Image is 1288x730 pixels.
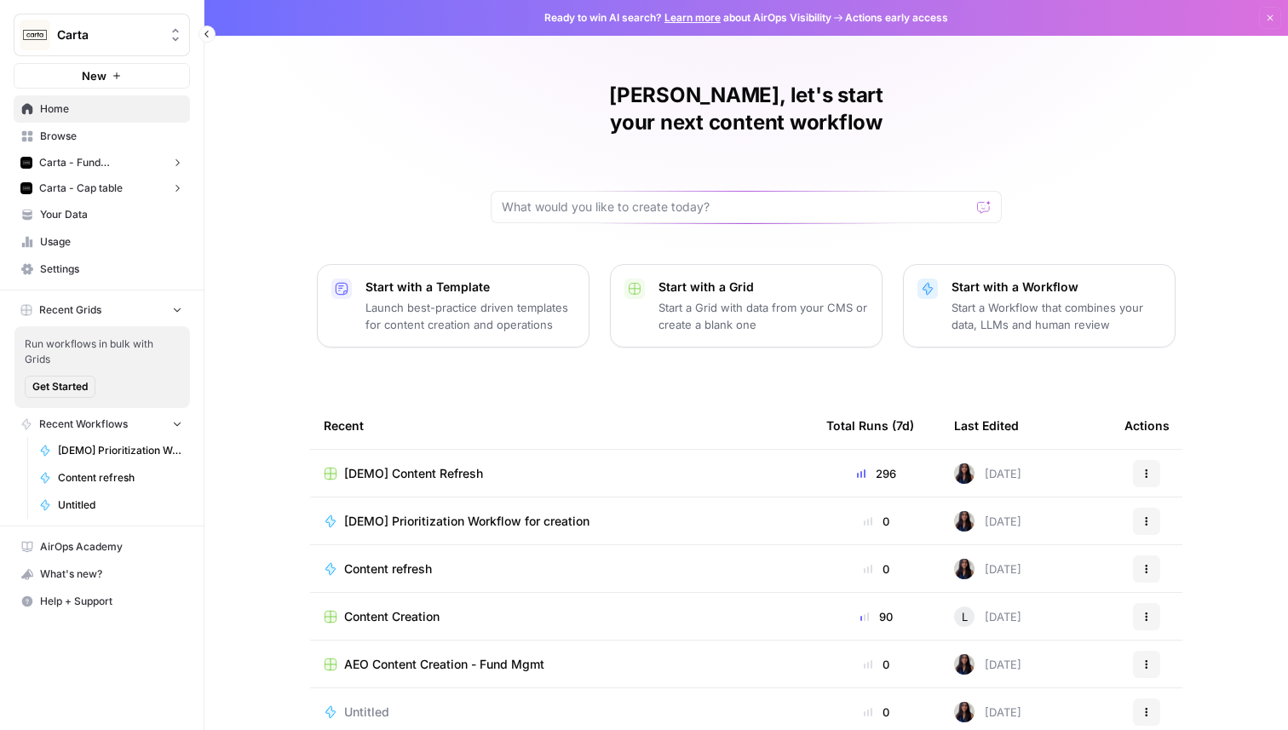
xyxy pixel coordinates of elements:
div: Recent [324,402,799,449]
button: What's new? [14,560,190,588]
div: [DATE] [954,559,1021,579]
span: Carta - Fund Administration [39,155,164,170]
span: Settings [40,262,182,277]
a: [DEMO] Prioritization Workflow for creation [324,513,799,530]
span: Content Creation [344,608,440,625]
button: Recent Grids [14,297,190,323]
button: Carta - Fund Administration [14,150,190,175]
a: Learn more [664,11,721,24]
a: [DEMO] Content Refresh [324,465,799,482]
a: Browse [14,123,190,150]
p: Start a Workflow that combines your data, LLMs and human review [952,299,1161,333]
span: Browse [40,129,182,144]
a: Settings [14,256,190,283]
a: Content Creation [324,608,799,625]
span: [DEMO] Prioritization Workflow for creation [58,443,182,458]
button: Recent Workflows [14,411,190,437]
div: 0 [826,656,927,673]
span: Carta [57,26,160,43]
div: 90 [826,608,927,625]
button: New [14,63,190,89]
span: Untitled [344,704,389,721]
span: Usage [40,234,182,250]
img: c35yeiwf0qjehltklbh57st2xhbo [20,182,32,194]
p: Start with a Workflow [952,279,1161,296]
p: Start a Grid with data from your CMS or create a blank one [658,299,868,333]
img: Carta Logo [20,20,50,50]
img: c35yeiwf0qjehltklbh57st2xhbo [20,157,32,169]
span: AEO Content Creation - Fund Mgmt [344,656,544,673]
img: rox323kbkgutb4wcij4krxobkpon [954,511,975,532]
a: Content refresh [32,464,190,491]
button: Workspace: Carta [14,14,190,56]
div: [DATE] [954,654,1021,675]
span: Help + Support [40,594,182,609]
div: Actions [1124,402,1170,449]
div: Last Edited [954,402,1019,449]
span: [DEMO] Prioritization Workflow for creation [344,513,589,530]
span: Your Data [40,207,182,222]
span: [DEMO] Content Refresh [344,465,483,482]
button: Start with a TemplateLaunch best-practice driven templates for content creation and operations [317,264,589,348]
div: Total Runs (7d) [826,402,914,449]
p: Start with a Template [365,279,575,296]
p: Launch best-practice driven templates for content creation and operations [365,299,575,333]
a: Usage [14,228,190,256]
a: Untitled [32,491,190,519]
a: AEO Content Creation - Fund Mgmt [324,656,799,673]
span: Carta - Cap table [39,181,123,196]
span: Get Started [32,379,88,394]
a: Home [14,95,190,123]
input: What would you like to create today? [502,198,970,216]
button: Start with a WorkflowStart a Workflow that combines your data, LLMs and human review [903,264,1176,348]
div: What's new? [14,561,189,587]
span: Home [40,101,182,117]
div: [DATE] [954,702,1021,722]
p: Start with a Grid [658,279,868,296]
button: Carta - Cap table [14,175,190,201]
span: Recent Workflows [39,417,128,432]
span: Recent Grids [39,302,101,318]
img: rox323kbkgutb4wcij4krxobkpon [954,654,975,675]
h1: [PERSON_NAME], let's start your next content workflow [491,82,1002,136]
span: L [962,608,968,625]
span: Untitled [58,497,182,513]
span: AirOps Academy [40,539,182,555]
div: [DATE] [954,606,1021,627]
button: Start with a GridStart a Grid with data from your CMS or create a blank one [610,264,883,348]
a: Your Data [14,201,190,228]
a: Content refresh [324,560,799,578]
span: New [82,67,106,84]
span: Run workflows in bulk with Grids [25,336,180,367]
button: Get Started [25,376,95,398]
img: rox323kbkgutb4wcij4krxobkpon [954,463,975,484]
div: 296 [826,465,927,482]
span: Content refresh [58,470,182,486]
span: Ready to win AI search? about AirOps Visibility [544,10,831,26]
a: Untitled [324,704,799,721]
div: [DATE] [954,463,1021,484]
img: rox323kbkgutb4wcij4krxobkpon [954,559,975,579]
button: Help + Support [14,588,190,615]
span: Actions early access [845,10,948,26]
div: 0 [826,560,927,578]
a: [DEMO] Prioritization Workflow for creation [32,437,190,464]
div: [DATE] [954,511,1021,532]
span: Content refresh [344,560,432,578]
a: AirOps Academy [14,533,190,560]
div: 0 [826,513,927,530]
img: rox323kbkgutb4wcij4krxobkpon [954,702,975,722]
div: 0 [826,704,927,721]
